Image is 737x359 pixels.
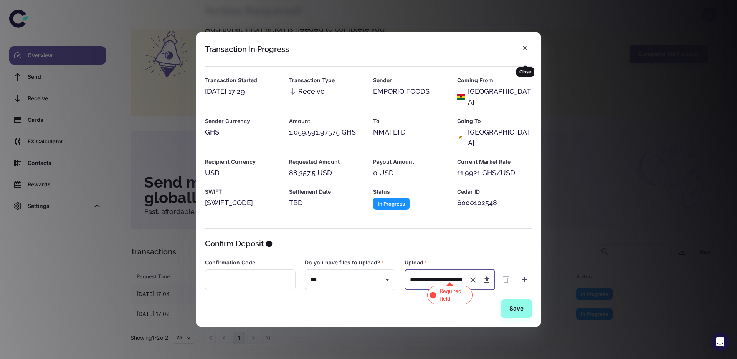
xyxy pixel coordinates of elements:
h6: Status [373,188,448,196]
div: Transaction In Progress [205,45,289,54]
div: TBD [289,198,364,208]
h6: Coming From [457,76,532,85]
div: 6000102548 [457,198,532,208]
h6: To [373,117,448,125]
h6: SWIFT [205,188,280,196]
span: Receive [289,86,325,97]
div: 1,059,591.97575 GHS [289,127,364,138]
h6: Settlement Date [289,188,364,196]
h6: Sender Currency [205,117,280,125]
button: Save [501,299,532,318]
label: Do you have files to upload? [305,259,384,266]
div: [DATE] 17:29 [205,86,280,97]
h5: Confirm Deposit [205,238,264,249]
h6: Recipient Currency [205,158,280,166]
div: [GEOGRAPHIC_DATA] [468,86,532,108]
h6: Transaction Started [205,76,280,85]
h6: Going To [457,117,532,125]
div: Close [516,67,534,77]
h6: Sender [373,76,448,85]
div: [SWIFT_CODE] [205,198,280,208]
h6: Current Market Rate [457,158,532,166]
label: Upload [405,259,427,266]
h6: Amount [289,117,364,125]
div: 11.9921 GHS/USD [457,168,532,178]
h6: Cedar ID [457,188,532,196]
div: EMPORIO FOODS [373,86,448,97]
div: NMAI LTD [373,127,448,138]
div: [GEOGRAPHIC_DATA] [468,127,532,148]
div: 0 USD [373,168,448,178]
div: GHS [205,127,280,138]
div: USD [205,168,280,178]
div: Open Intercom Messenger [711,333,729,351]
h6: Transaction Type [289,76,364,85]
span: In Progress [373,200,410,208]
h6: Requested Amount [289,158,364,166]
label: Confirmation Code [205,259,255,266]
div: 88,357.5 USD [289,168,364,178]
h6: Payout Amount [373,158,448,166]
p: Required field [427,286,473,304]
button: Open [382,274,393,285]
